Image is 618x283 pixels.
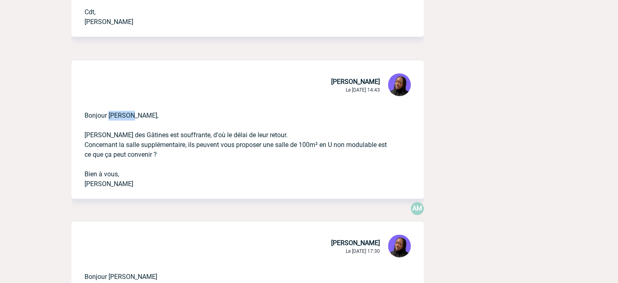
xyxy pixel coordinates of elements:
[411,202,424,215] p: AM
[411,202,424,215] div: Aurélie MORO 14:48
[346,248,380,254] span: Le [DATE] 17:30
[388,235,411,257] img: 131349-0.png
[331,78,380,86] span: [PERSON_NAME]
[85,98,388,189] p: Bonjour [PERSON_NAME], [PERSON_NAME] des Gâtines est souffrante, d'où le délai de leur retour. Co...
[388,73,411,96] img: 131349-0.png
[346,87,380,93] span: Le [DATE] 14:43
[331,239,380,247] span: [PERSON_NAME]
